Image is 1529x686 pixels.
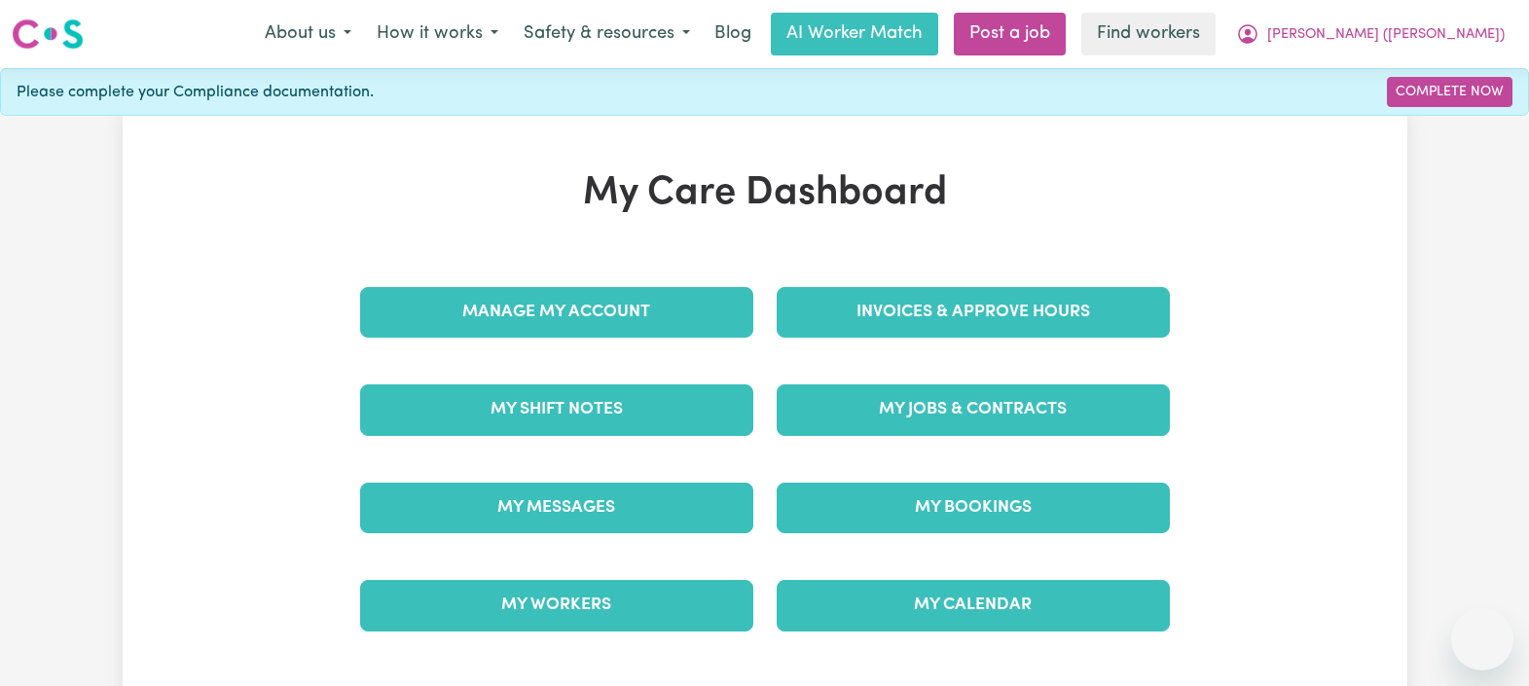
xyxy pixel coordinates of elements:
a: Post a job [954,13,1066,55]
button: How it works [364,14,511,54]
a: Invoices & Approve Hours [777,287,1170,338]
a: Blog [703,13,763,55]
a: My Calendar [777,580,1170,631]
a: My Shift Notes [360,384,753,435]
a: Careseekers logo [12,12,84,56]
a: AI Worker Match [771,13,938,55]
a: My Bookings [777,483,1170,533]
a: Complete Now [1387,77,1512,107]
iframe: Button to launch messaging window [1451,608,1513,670]
img: Careseekers logo [12,17,84,52]
a: My Jobs & Contracts [777,384,1170,435]
a: Find workers [1081,13,1216,55]
button: Safety & resources [511,14,703,54]
button: My Account [1223,14,1517,54]
a: My Messages [360,483,753,533]
span: [PERSON_NAME] ([PERSON_NAME]) [1267,24,1505,46]
button: About us [252,14,364,54]
h1: My Care Dashboard [348,170,1182,217]
span: Please complete your Compliance documentation. [17,81,374,104]
a: My Workers [360,580,753,631]
a: Manage My Account [360,287,753,338]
